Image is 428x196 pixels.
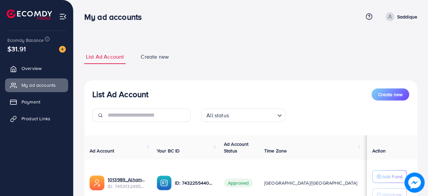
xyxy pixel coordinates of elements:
[224,179,253,187] span: Approved
[157,147,180,154] span: Your BC ID
[264,147,287,154] span: Time Zone
[378,91,402,98] span: Create new
[108,183,146,190] span: ID: 7453132495568388113
[7,44,26,54] span: $31.91
[7,37,44,44] span: Ecomdy Balance
[382,173,402,181] p: Add Fund
[224,141,249,154] span: Ad Account Status
[90,176,104,190] img: ic-ads-acc.e4c84228.svg
[5,112,68,125] a: Product Links
[59,46,66,53] img: image
[108,176,146,183] a: 1013989_Alhamdulillah_1735317642286
[383,12,417,21] a: Saddique
[92,89,148,99] h3: List Ad Account
[141,53,169,61] span: Create new
[5,95,68,109] a: Payment
[84,12,147,22] h3: My ad accounts
[86,53,124,61] span: List Ad Account
[175,179,213,187] p: ID: 7432255440681041937
[397,13,417,21] p: Saddique
[21,65,42,72] span: Overview
[5,62,68,75] a: Overview
[7,9,52,20] img: logo
[372,147,386,154] span: Action
[372,88,409,101] button: Create new
[21,99,40,105] span: Payment
[59,13,67,20] img: menu
[201,109,285,122] div: Search for option
[264,180,358,186] span: [GEOGRAPHIC_DATA]/[GEOGRAPHIC_DATA]
[90,147,114,154] span: Ad Account
[205,111,230,120] span: All status
[231,109,275,120] input: Search for option
[21,82,56,88] span: My ad accounts
[157,176,172,190] img: ic-ba-acc.ded83a64.svg
[405,173,424,192] img: image
[108,176,146,190] div: <span class='underline'>1013989_Alhamdulillah_1735317642286</span></br>7453132495568388113
[21,115,50,122] span: Product Links
[5,78,68,92] a: My ad accounts
[372,170,407,183] button: Add Fund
